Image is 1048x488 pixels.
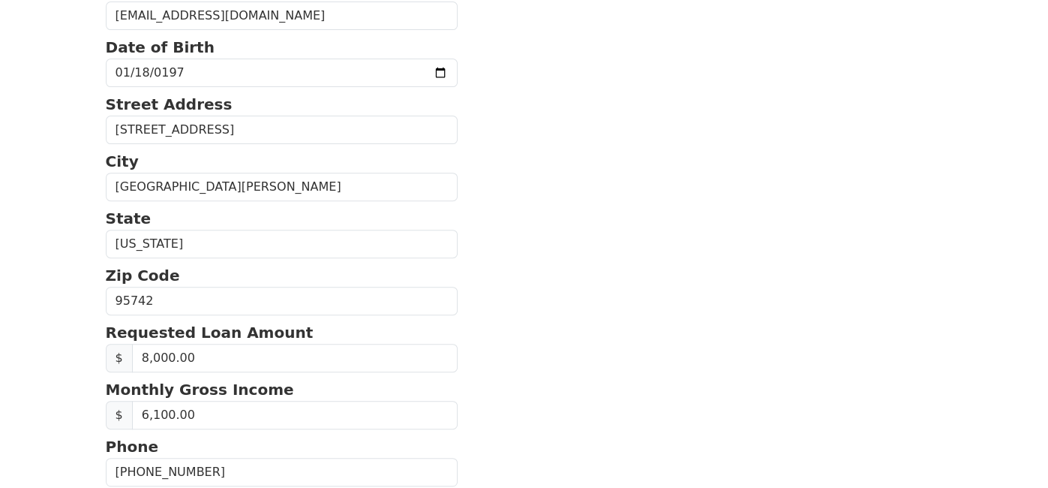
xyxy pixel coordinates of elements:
input: Requested Loan Amount [132,344,458,372]
strong: State [106,209,152,227]
strong: Street Address [106,95,233,113]
span: $ [106,401,133,429]
strong: Requested Loan Amount [106,324,314,342]
input: Phone [106,458,458,486]
span: $ [106,344,133,372]
strong: Phone [106,438,158,456]
input: Zip Code [106,287,458,315]
strong: City [106,152,139,170]
input: Re-Enter Email Address [106,2,458,30]
strong: Date of Birth [106,38,215,56]
input: City [106,173,458,201]
input: Monthly Gross Income [132,401,458,429]
strong: Zip Code [106,267,180,285]
p: Monthly Gross Income [106,378,458,401]
input: Street Address [106,116,458,144]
